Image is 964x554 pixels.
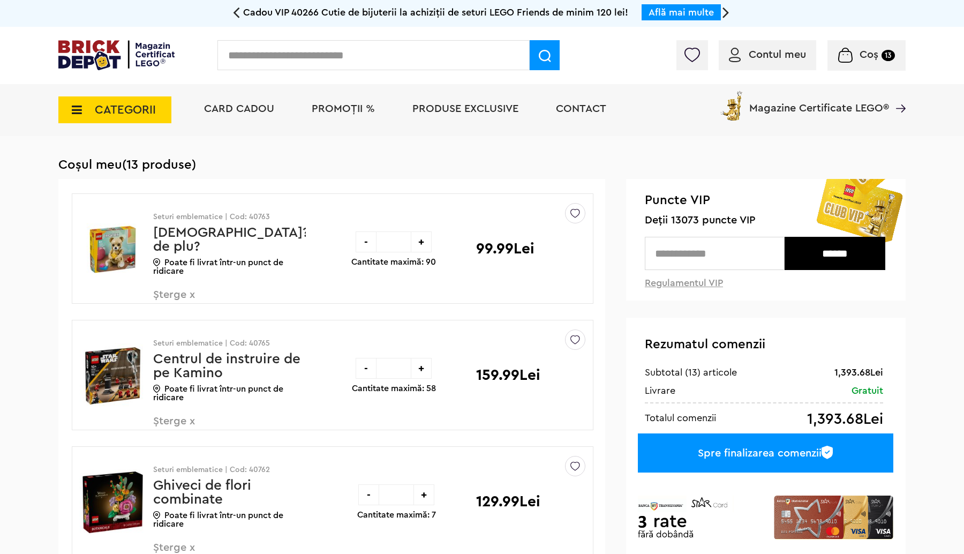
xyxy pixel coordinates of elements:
div: - [358,484,379,505]
span: Rezumatul comenzii [645,338,765,351]
div: 1,393.68Lei [807,411,883,427]
span: Șterge x [153,416,279,439]
p: Seturi emblematice | Cod: 40763 [153,213,306,221]
p: Poate fi livrat într-un punct de ridicare [153,511,306,528]
a: Află mai multe [649,8,714,17]
div: + [411,358,432,379]
p: Seturi emblematice | Cod: 40765 [153,340,306,347]
img: Ursule? de plu? [80,209,146,289]
p: Cantitate maximă: 58 [352,384,436,393]
a: Produse exclusive [412,103,518,114]
div: + [413,484,434,505]
a: Contact [556,103,606,114]
p: Poate fi livrat într-un punct de ridicare [153,385,306,402]
a: [DEMOGRAPHIC_DATA]? de plu? [153,226,309,253]
img: Ghiveci de flori combinate [80,462,146,542]
a: Ghiveci de flori combinate [153,478,251,506]
span: Puncte VIP [645,192,887,209]
a: Card Cadou [204,103,274,114]
a: Spre finalizarea comenzii [638,433,893,473]
a: Contul meu [729,49,806,60]
a: Magazine Certificate LEGO® [889,89,906,100]
span: Cadou VIP 40266 Cutie de bijuterii la achiziții de seturi LEGO Friends de minim 120 lei! [243,8,628,17]
div: - [356,358,376,379]
p: 159.99Lei [476,368,540,383]
a: Regulamentul VIP [645,278,723,288]
span: Deții 13073 puncte VIP [645,214,887,227]
div: + [411,231,432,252]
div: Totalul comenzii [645,411,716,424]
span: Șterge x [153,289,279,312]
span: Coș [860,49,878,60]
div: 1,393.68Lei [834,366,883,379]
span: (13 produse) [122,159,196,171]
p: 99.99Lei [476,241,534,256]
h1: Coșul meu [58,158,906,173]
span: Magazine Certificate LEGO® [749,89,889,114]
p: 129.99Lei [476,494,540,509]
a: PROMOȚII % [312,103,375,114]
div: Gratuit [852,384,883,397]
a: Centrul de instruire de pe Kamino [153,352,300,380]
p: Cantitate maximă: 90 [351,258,436,266]
span: Contul meu [749,49,806,60]
small: 13 [882,50,895,61]
span: CATEGORII [95,104,156,116]
div: Livrare [645,384,675,397]
div: Subtotal (13) articole [645,366,737,379]
img: Centrul de instruire de pe Kamino [80,335,146,416]
p: Poate fi livrat într-un punct de ridicare [153,258,306,275]
div: - [356,231,376,252]
p: Seturi emblematice | Cod: 40762 [153,466,306,474]
p: Cantitate maximă: 7 [357,511,436,519]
